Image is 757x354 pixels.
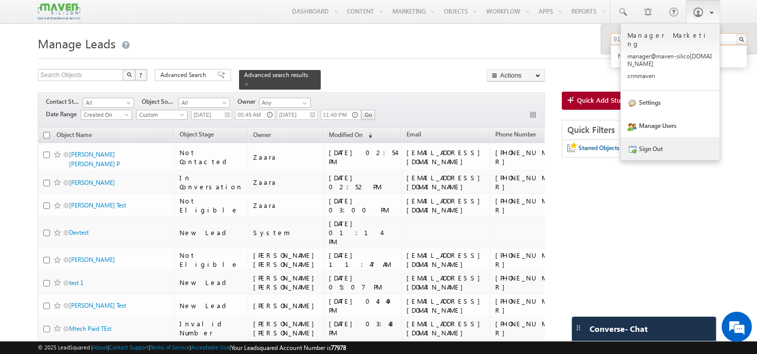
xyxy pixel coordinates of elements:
div: Minimize live chat window [165,5,190,29]
div: [EMAIL_ADDRESS][DOMAIN_NAME] [406,196,485,215]
a: Created On [81,110,132,120]
div: Invalid Number [180,319,243,337]
div: [EMAIL_ADDRESS][DOMAIN_NAME] [406,319,485,337]
a: Sign Out [621,137,720,160]
div: Not Contacted [180,148,243,166]
div: [EMAIL_ADDRESS][DOMAIN_NAME] [406,251,485,269]
div: [EMAIL_ADDRESS][DOMAIN_NAME] [406,297,485,315]
div: [DATE] 01:14 PM [329,219,396,246]
div: [EMAIL_ADDRESS][DOMAIN_NAME] [406,173,485,191]
div: [PHONE_NUMBER] [495,148,561,166]
div: System [253,228,319,237]
p: crmma ven [627,72,713,80]
div: [PHONE_NUMBER] [495,273,561,292]
div: No results found. [616,48,751,61]
a: Show All Items [297,98,310,108]
a: Email [401,129,426,142]
img: Search [127,72,132,77]
a: Quick Add Student [562,92,719,110]
span: Starred Objects [578,144,619,152]
input: Check all records [43,132,50,138]
div: [PERSON_NAME] [PERSON_NAME] [253,251,319,269]
span: Modified On [329,131,363,138]
div: [PHONE_NUMBER] [495,297,561,315]
a: [PERSON_NAME] Test [69,201,126,209]
a: All [83,98,134,108]
div: [DATE] 02:54 PM [329,148,396,166]
span: ? [139,70,144,79]
a: About [93,344,107,350]
span: Your Leadsquared Account Number is [231,344,346,351]
a: Acceptable Use [191,344,229,350]
a: Manager Marketing manager@maven-silico[DOMAIN_NAME] crmmaven [621,24,720,91]
div: New Lead [180,301,243,310]
span: Phone Number [495,130,536,138]
span: (sorted descending) [364,131,372,139]
a: Mtech Paid TEst [69,325,111,332]
span: Contact Stage [46,97,83,106]
div: [DATE] 03:48 PM [329,319,396,337]
a: [PERSON_NAME] Test [69,302,126,309]
input: Type to Search [259,98,311,108]
div: New Lead [180,228,243,237]
span: Custom [137,110,185,119]
a: Modified On (sorted descending) [324,129,377,142]
a: Devtest [69,229,89,236]
div: [PERSON_NAME] [253,301,319,310]
div: Quick Filters [562,120,720,140]
div: New Lead [180,278,243,287]
span: Email [406,130,421,138]
div: [EMAIL_ADDRESS][DOMAIN_NAME] [406,273,485,292]
a: Contact Support [109,344,149,350]
div: [PERSON_NAME] [PERSON_NAME] [253,273,319,292]
div: [DATE] 04:49 PM [329,297,396,315]
div: Zaara [253,201,319,210]
button: ? [135,69,147,81]
span: Quick Add Student [577,96,635,105]
a: Custom [136,110,188,120]
a: test 1 [69,279,83,287]
div: [PHONE_NUMBER] [495,173,561,191]
span: © 2025 LeadSquared | | | | | [38,343,346,352]
a: [PERSON_NAME] [69,179,115,186]
div: Zaara [253,153,319,162]
span: 77978 [331,344,346,351]
div: Zaara [253,178,319,187]
a: [PERSON_NAME] [69,256,115,263]
span: Object Source [142,97,179,106]
span: Advanced search results [244,71,308,79]
img: d_60004797649_company_0_60004797649 [17,53,42,66]
span: All [83,98,131,107]
div: [EMAIL_ADDRESS][DOMAIN_NAME] [406,148,485,166]
span: Converse - Chat [590,324,648,333]
div: [DATE] 11:47 AM [329,251,396,269]
textarea: Type your message and hit 'Enter' [13,93,184,269]
span: Created On [81,110,129,119]
div: [PERSON_NAME] [PERSON_NAME] [253,319,319,337]
p: manag er@ma ven-s ilico [DOMAIN_NAME] [627,52,713,67]
a: Phone Number [490,129,541,142]
div: Not Eligible [180,196,243,215]
div: [PHONE_NUMBER] [495,196,561,215]
div: Chat with us now [52,53,169,66]
div: [DATE] 03:00 PM [329,196,396,215]
div: [PHONE_NUMBER] [495,251,561,269]
span: Owner [238,97,259,106]
span: Advanced Search [160,70,209,80]
div: Not Eligible [180,251,243,269]
a: Manage Users [621,114,720,137]
em: Start Chat [137,277,183,291]
a: Object Stage [174,129,219,142]
div: [DATE] 02:52 PM [329,173,396,191]
a: Object Name [51,129,97,143]
span: All [179,98,227,107]
div: In Conversation [180,173,243,191]
button: Actions [487,69,545,82]
span: Date Range [46,110,81,119]
input: Search Objects [611,33,747,45]
span: Owner [253,131,271,138]
a: Settings [621,91,720,114]
a: All [179,98,230,108]
img: Custom Logo [38,3,80,20]
p: Manager Marketing [627,31,713,48]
